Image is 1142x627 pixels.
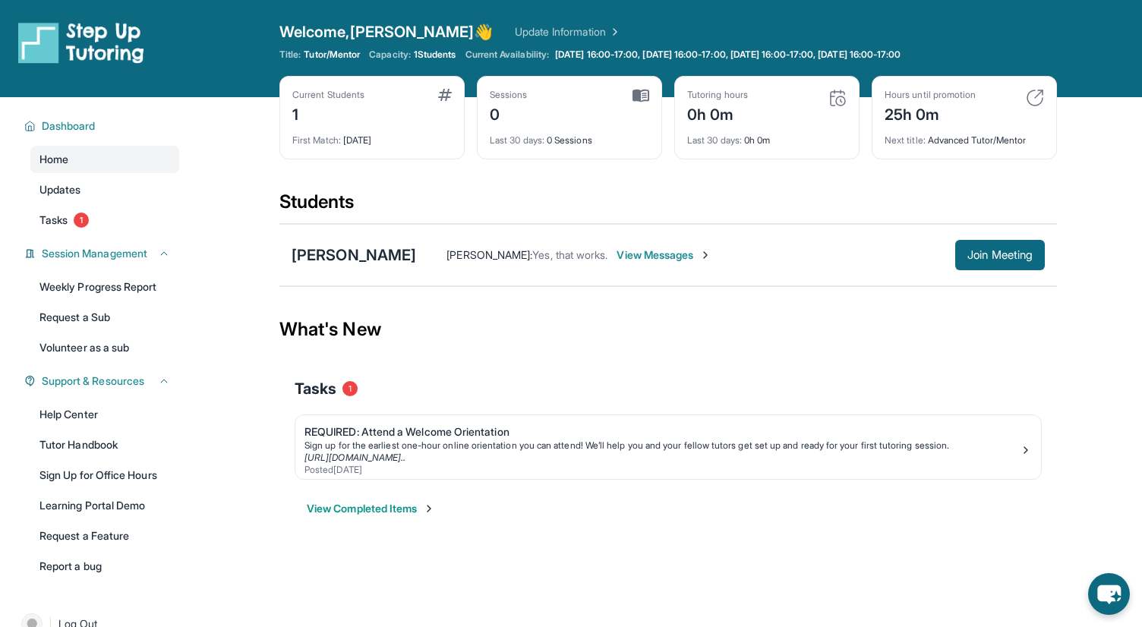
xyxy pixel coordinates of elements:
span: Welcome, [PERSON_NAME] 👋 [279,21,494,43]
span: View Messages [617,247,711,263]
img: card [633,89,649,102]
a: Help Center [30,401,179,428]
div: 25h 0m [885,101,976,125]
img: card [828,89,847,107]
div: Sign up for the earliest one-hour online orientation you can attend! We’ll help you and your fell... [304,440,1020,452]
span: Yes, that works. [532,248,607,261]
span: Last 30 days : [687,134,742,146]
div: Tutoring hours [687,89,748,101]
div: 0 Sessions [490,125,649,147]
a: Report a bug [30,553,179,580]
button: Support & Resources [36,373,170,389]
div: 0h 0m [687,101,748,125]
a: [DATE] 16:00-17:00, [DATE] 16:00-17:00, [DATE] 16:00-17:00, [DATE] 16:00-17:00 [552,49,904,61]
span: Tasks [295,378,336,399]
a: REQUIRED: Attend a Welcome OrientationSign up for the earliest one-hour online orientation you ca... [295,415,1041,479]
div: Current Students [292,89,364,101]
span: 1 [74,213,89,228]
button: Dashboard [36,118,170,134]
span: First Match : [292,134,341,146]
span: Current Availability: [465,49,549,61]
span: Support & Resources [42,373,144,389]
a: Request a Feature [30,522,179,550]
a: Learning Portal Demo [30,492,179,519]
div: Posted [DATE] [304,464,1020,476]
span: [PERSON_NAME] : [446,248,532,261]
a: Update Information [515,24,621,39]
span: Title: [279,49,301,61]
span: Capacity: [369,49,411,61]
span: Join Meeting [967,250,1033,260]
button: chat-button [1088,573,1130,615]
span: Dashboard [42,118,96,134]
img: card [1026,89,1044,107]
a: Request a Sub [30,304,179,331]
span: Session Management [42,246,147,261]
a: Updates [30,176,179,203]
div: Advanced Tutor/Mentor [885,125,1044,147]
img: Chevron-Right [699,249,711,261]
a: Weekly Progress Report [30,273,179,301]
span: 1 [342,381,358,396]
img: card [438,89,452,101]
div: Sessions [490,89,528,101]
div: REQUIRED: Attend a Welcome Orientation [304,424,1020,440]
div: 0 [490,101,528,125]
div: [PERSON_NAME] [292,244,416,266]
a: [URL][DOMAIN_NAME].. [304,452,405,463]
a: Volunteer as a sub [30,334,179,361]
span: Tasks [39,213,68,228]
span: Updates [39,182,81,197]
a: Tasks1 [30,206,179,234]
div: What's New [279,296,1057,363]
img: logo [18,21,144,64]
div: Students [279,190,1057,223]
span: [DATE] 16:00-17:00, [DATE] 16:00-17:00, [DATE] 16:00-17:00, [DATE] 16:00-17:00 [555,49,901,61]
span: 1 Students [414,49,456,61]
a: Home [30,146,179,173]
span: Last 30 days : [490,134,544,146]
button: Session Management [36,246,170,261]
button: Join Meeting [955,240,1045,270]
span: Next title : [885,134,926,146]
img: Chevron Right [606,24,621,39]
a: Tutor Handbook [30,431,179,458]
a: Sign Up for Office Hours [30,462,179,489]
span: Tutor/Mentor [304,49,360,61]
div: 0h 0m [687,125,847,147]
span: Home [39,152,68,167]
div: 1 [292,101,364,125]
div: Hours until promotion [885,89,976,101]
div: [DATE] [292,125,452,147]
button: View Completed Items [307,501,435,516]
